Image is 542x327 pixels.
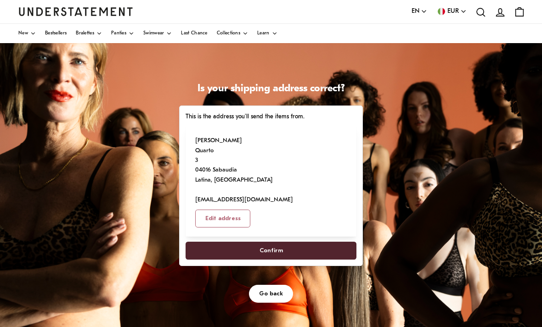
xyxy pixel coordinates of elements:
button: Edit address [195,210,251,227]
span: Go back [259,285,283,302]
span: Collections [217,31,240,36]
p: This is the address you'll send the items from. [186,112,356,122]
span: Confirm [260,242,283,259]
span: EUR [447,6,459,17]
a: Panties [111,24,134,43]
a: Understatement Homepage [18,7,133,16]
span: Panties [111,31,126,36]
a: Last Chance [181,24,207,43]
a: Bralettes [76,24,102,43]
h1: Is your shipping address correct? [179,83,363,96]
span: EN [412,6,419,17]
span: Bralettes [76,31,94,36]
a: Collections [217,24,248,43]
p: [PERSON_NAME] Quarto 3 04016 Sabaudia Latina, [GEOGRAPHIC_DATA] [EMAIL_ADDRESS][DOMAIN_NAME] [195,136,293,205]
span: Edit address [205,210,241,227]
button: EUR [436,6,467,17]
span: Swimwear [143,31,164,36]
a: New [18,24,36,43]
button: Go back [249,285,293,303]
span: Bestsellers [45,31,67,36]
span: Learn [257,31,270,36]
a: Learn [257,24,277,43]
span: Last Chance [181,31,207,36]
a: Swimwear [143,24,172,43]
button: Confirm [186,242,356,260]
span: New [18,31,28,36]
button: EN [412,6,427,17]
a: Bestsellers [45,24,67,43]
